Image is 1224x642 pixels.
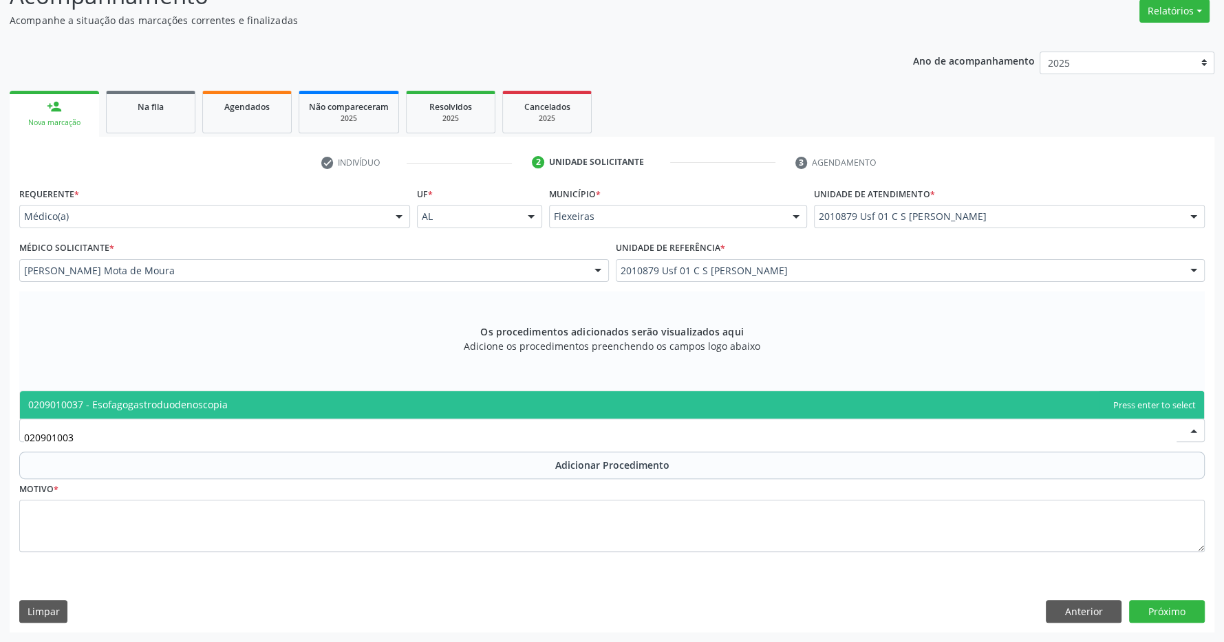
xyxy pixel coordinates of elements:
p: Acompanhe a situação das marcações correntes e finalizadas [10,13,853,27]
span: Resolvidos [429,101,472,113]
button: Adicionar Procedimento [19,452,1205,479]
label: Unidade de atendimento [814,184,934,205]
label: Motivo [19,479,58,500]
div: 2025 [513,113,581,124]
label: Requerente [19,184,79,205]
span: Agendados [224,101,270,113]
span: AL [422,210,515,223]
label: Município [549,184,601,205]
span: Flexeiras [554,210,779,223]
div: Unidade solicitante [549,156,644,168]
div: Nova marcação [19,118,89,128]
input: Buscar por procedimento [24,423,1177,451]
span: Adicione os procedimentos preenchendo os campos logo abaixo [464,339,760,353]
div: 2 [532,156,544,168]
div: 2025 [416,113,485,124]
label: UF [417,184,433,205]
button: Próximo [1129,600,1205,623]
span: 2010879 Usf 01 C S [PERSON_NAME] [621,264,1177,278]
div: person_add [47,99,62,114]
label: Médico Solicitante [19,238,114,259]
span: 2010879 Usf 01 C S [PERSON_NAME] [819,210,1177,223]
span: Na fila [138,101,164,113]
span: [PERSON_NAME] Mota de Moura [24,264,581,278]
p: Ano de acompanhamento [913,52,1035,69]
span: 0209010037 - Esofagogastroduodenoscopia [28,398,228,411]
button: Anterior [1046,600,1121,623]
div: 2025 [309,113,389,124]
span: Adicionar Procedimento [555,458,669,472]
span: Os procedimentos adicionados serão visualizados aqui [480,324,743,339]
span: Médico(a) [24,210,382,223]
label: Unidade de referência [616,238,725,259]
span: Cancelados [524,101,570,113]
span: Não compareceram [309,101,389,113]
